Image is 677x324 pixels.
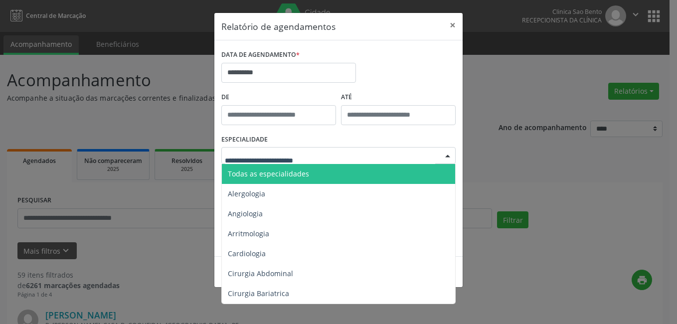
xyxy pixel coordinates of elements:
label: De [221,90,336,105]
button: Close [443,13,463,37]
span: Alergologia [228,189,265,198]
label: ESPECIALIDADE [221,132,268,148]
span: Arritmologia [228,229,269,238]
span: Cardiologia [228,249,266,258]
span: Cirurgia Bariatrica [228,289,289,298]
label: DATA DE AGENDAMENTO [221,47,300,63]
h5: Relatório de agendamentos [221,20,336,33]
label: ATÉ [341,90,456,105]
span: Cirurgia Abdominal [228,269,293,278]
span: Angiologia [228,209,263,218]
span: Todas as especialidades [228,169,309,178]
